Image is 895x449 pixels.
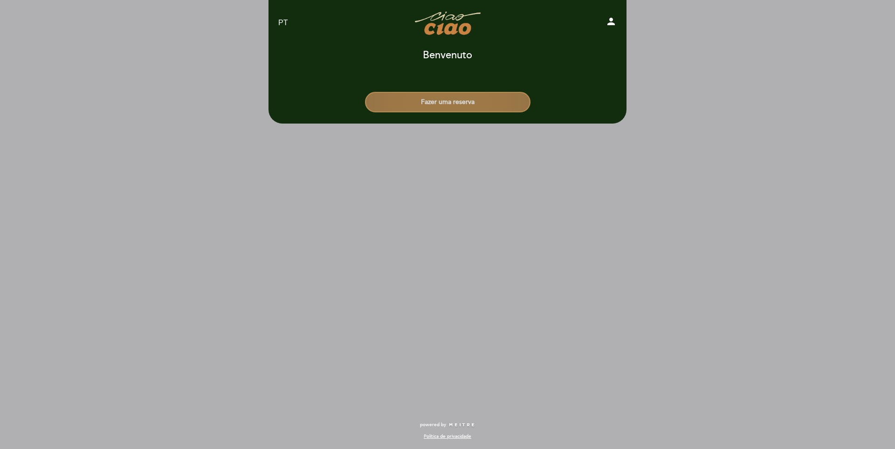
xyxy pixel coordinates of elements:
h1: Benvenuto [423,50,472,61]
a: Política de privacidade [424,433,471,440]
a: powered by [420,421,475,428]
button: Fazer uma reserva [365,92,530,112]
span: powered by [420,421,446,428]
i: person [606,16,617,27]
a: Ciao Ciao Cucina [389,10,506,36]
button: person [606,16,617,30]
img: MEITRE [448,423,475,428]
